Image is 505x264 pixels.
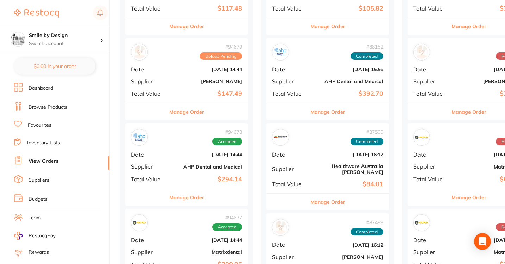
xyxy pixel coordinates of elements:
b: [DATE] 14:44 [172,152,242,157]
img: Henry Schein Halas [274,221,287,234]
b: [PERSON_NAME] [313,254,383,260]
span: Date [413,151,448,158]
img: Restocq Logo [14,9,59,18]
span: Supplier [413,163,448,170]
b: Healthware Australia [PERSON_NAME] [313,163,383,175]
span: Total Value [413,5,448,12]
b: AHP Dental and Medical [313,78,383,84]
button: $0.00 in your order [14,58,95,75]
span: Supplier [413,78,448,84]
button: Manage Order [452,18,486,35]
img: AHP Dental and Medical [274,45,287,59]
b: $294.14 [172,176,242,183]
span: Accepted [212,138,242,145]
b: [DATE] 16:12 [313,152,383,157]
b: [DATE] 15:56 [313,67,383,72]
a: Rewards [29,249,49,256]
span: Total Value [131,90,166,97]
b: $84.01 [313,181,383,188]
div: Open Intercom Messenger [474,233,491,250]
a: View Orders [29,158,58,165]
span: Total Value [131,5,166,12]
span: Supplier [272,78,307,84]
a: Budgets [29,196,48,203]
img: Healthware Australia Ridley [274,131,287,144]
span: Date [272,151,307,158]
img: RestocqPay [14,232,23,240]
img: Matrixdental [133,216,146,230]
span: Total Value [272,90,307,97]
h4: Smile by Design [29,32,100,39]
span: Supplier [413,249,448,255]
span: Date [272,66,307,73]
span: Completed [351,52,383,60]
img: Matrixdental [415,216,428,230]
span: Date [413,66,448,73]
span: Total Value [272,5,307,12]
img: Smile by Design [11,32,25,46]
span: Date [131,237,166,243]
b: Matrixdental [172,249,242,255]
div: Henry Schein Halas#94679Upload PendingDate[DATE] 14:44Supplier[PERSON_NAME]Total Value$147.49Mana... [125,38,248,121]
span: Supplier [131,249,166,255]
a: Team [29,214,41,221]
a: Inventory Lists [27,139,60,146]
span: Date [131,66,166,73]
span: Supplier [131,78,166,84]
button: Manage Order [452,189,486,206]
span: Supplier [272,166,307,172]
span: Total Value [272,181,307,187]
span: Date [131,151,166,158]
img: Henry Schein Halas [133,45,146,59]
a: Suppliers [29,177,49,184]
img: Henry Schein Halas [415,45,428,59]
a: Dashboard [29,85,53,92]
span: Total Value [131,176,166,182]
b: [DATE] 14:44 [172,237,242,243]
span: # 94678 [212,129,242,135]
b: $147.49 [172,90,242,98]
b: $105.82 [313,5,383,12]
span: Total Value [413,90,448,97]
b: $117.48 [172,5,242,12]
span: Total Value [413,176,448,182]
span: Supplier [272,254,307,260]
span: Completed [351,228,383,236]
button: Manage Order [169,18,204,35]
span: Accepted [212,223,242,231]
span: Date [272,241,307,248]
img: AHP Dental and Medical [133,131,146,144]
img: Matrixdental [415,131,428,144]
b: [PERSON_NAME] [172,78,242,84]
button: Manage Order [310,18,345,35]
span: Upload Pending [200,52,242,60]
button: Manage Order [169,189,204,206]
span: Supplier [131,163,166,170]
span: # 87500 [351,129,383,135]
div: AHP Dental and Medical#94678AcceptedDate[DATE] 14:44SupplierAHP Dental and MedicalTotal Value$294... [125,123,248,206]
b: $392.70 [313,90,383,98]
a: RestocqPay [14,232,56,240]
button: Manage Order [452,103,486,120]
a: Browse Products [29,104,68,111]
b: [DATE] 16:12 [313,242,383,248]
button: Manage Order [310,194,345,210]
span: Completed [351,138,383,145]
p: Switch account [29,40,100,47]
span: # 94679 [200,44,242,50]
button: Manage Order [169,103,204,120]
b: AHP Dental and Medical [172,164,242,170]
span: # 88152 [351,44,383,50]
button: Manage Order [310,103,345,120]
a: Restocq Logo [14,5,59,21]
span: RestocqPay [29,232,56,239]
b: [DATE] 14:44 [172,67,242,72]
span: # 87499 [351,220,383,225]
a: Favourites [28,122,51,129]
span: Date [413,237,448,243]
span: # 94677 [212,215,242,220]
